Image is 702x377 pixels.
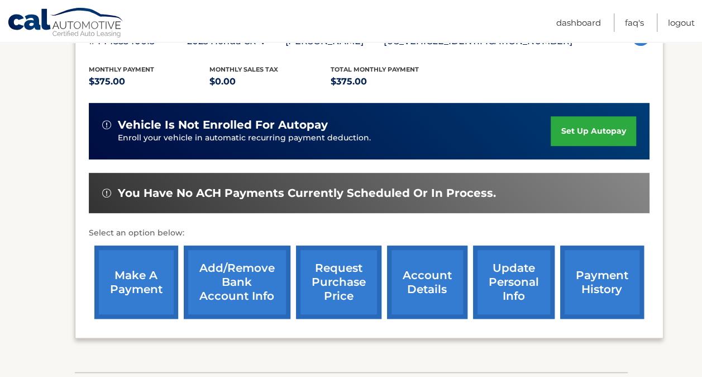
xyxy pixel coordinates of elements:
span: Monthly sales Tax [209,65,278,73]
a: update personal info [473,246,555,319]
a: Cal Automotive [7,7,125,40]
span: Monthly Payment [89,65,154,73]
img: alert-white.svg [102,189,111,197]
a: Add/Remove bank account info [184,246,290,319]
a: Logout [668,13,695,32]
span: vehicle is not enrolled for autopay [118,118,328,132]
a: make a payment [94,246,178,319]
a: FAQ's [625,13,644,32]
p: Select an option below: [89,227,650,240]
p: Enroll your vehicle in automatic recurring payment deduction. [118,132,551,144]
a: Dashboard [556,13,601,32]
a: account details [387,246,467,319]
p: $0.00 [209,74,331,89]
span: Total Monthly Payment [331,65,419,73]
a: set up autopay [551,116,636,146]
img: alert-white.svg [102,120,111,129]
p: $375.00 [331,74,452,89]
a: request purchase price [296,246,381,319]
p: $375.00 [89,74,210,89]
span: You have no ACH payments currently scheduled or in process. [118,186,496,200]
a: payment history [560,246,644,319]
